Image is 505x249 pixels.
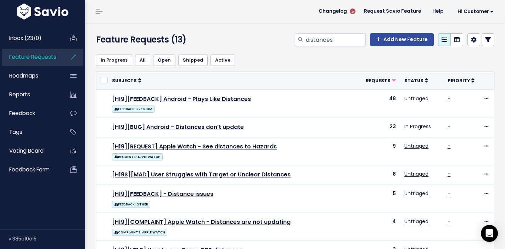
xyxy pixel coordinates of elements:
[449,6,499,17] a: Hi Customer
[404,77,428,84] a: Status
[112,106,155,113] span: FEEDBACK: PREMIUM
[366,77,396,84] a: Requests
[404,95,428,102] a: Untriaged
[448,78,470,84] span: Priority
[481,225,498,242] div: Open Intercom Messenger
[9,230,85,248] div: v.385c10e15
[153,55,175,66] a: Open
[112,199,150,208] a: FEEDBACK: OTHER
[361,90,400,118] td: 48
[2,30,59,46] a: Inbox (23/0)
[404,123,431,130] a: In Progress
[112,201,150,208] span: FEEDBACK: OTHER
[2,143,59,159] a: Voting Board
[112,153,163,160] span: REQUESTS: APPLE WATCH
[2,124,59,140] a: Tags
[305,33,366,46] input: Search features...
[112,123,244,131] a: [H19][BUG] Android - Distances don't update
[9,72,38,79] span: Roadmaps
[361,118,400,137] td: 23
[2,49,59,65] a: Feature Requests
[2,68,59,84] a: Roadmaps
[361,213,400,240] td: 4
[112,152,163,161] a: REQUESTS: APPLE WATCH
[350,9,355,14] span: 5
[9,109,35,117] span: Feedback
[112,104,155,113] a: FEEDBACK: PREMIUM
[178,55,208,66] a: Shipped
[358,6,427,17] a: Request Savio Feature
[361,165,400,185] td: 8
[9,53,56,61] span: Feature Requests
[112,142,277,151] a: [H19][REQUEST] Apple Watch - See distances to Hazards
[404,78,423,84] span: Status
[96,33,222,46] h4: Feature Requests (13)
[366,78,391,84] span: Requests
[2,105,59,121] a: Feedback
[96,55,494,66] ul: Filter feature requests
[448,77,475,84] a: Priority
[427,6,449,17] a: Help
[9,128,22,136] span: Tags
[361,185,400,213] td: 5
[112,170,291,179] a: [H19S][MAD] User Struggles with Target or Unclear Distances
[2,86,59,103] a: Reports
[404,190,428,197] a: Untriaged
[404,142,428,149] a: Untriaged
[458,9,494,14] span: Hi Customer
[112,229,167,236] span: COMPLAINTS: APPLE WATCH
[112,190,213,198] a: [H19][FEEDBACK] - Distance issues
[448,218,450,225] a: -
[9,147,44,154] span: Voting Board
[9,91,30,98] span: Reports
[211,55,235,66] a: Active
[9,166,50,173] span: Feedback form
[112,227,167,236] a: COMPLAINTS: APPLE WATCH
[448,170,450,177] a: -
[448,190,450,197] a: -
[404,170,428,177] a: Untriaged
[448,123,450,130] a: -
[112,95,251,103] a: [H19][FEEDBACK] Android - Plays Like Distances
[9,34,41,42] span: Inbox (23/0)
[448,95,450,102] a: -
[404,218,428,225] a: Untriaged
[448,142,450,149] a: -
[361,137,400,165] td: 9
[2,162,59,178] a: Feedback form
[135,55,150,66] a: All
[112,78,137,84] span: Subjects
[319,9,347,14] span: Changelog
[15,4,70,19] img: logo-white.9d6f32f41409.svg
[112,77,141,84] a: Subjects
[96,55,132,66] a: In Progress
[370,33,434,46] a: Add New Feature
[112,218,291,226] a: [H19][COMPLAINT] Apple Watch - Distances are not updating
